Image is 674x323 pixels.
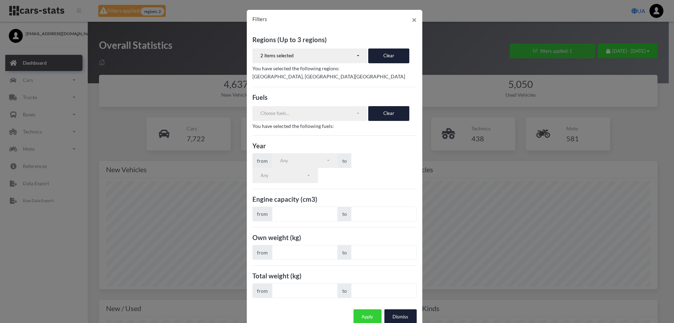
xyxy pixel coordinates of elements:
button: Choose fuels... [252,106,368,121]
button: 2 items selected [252,49,368,63]
span: Filters [252,16,267,22]
button: Any [272,153,338,168]
b: Regions (Up to 3 regions) [252,36,327,44]
span: × [412,14,417,25]
div: Choose fuels... [260,110,356,117]
b: Engine capacity (cm3) [252,195,317,203]
button: Any [252,168,318,183]
span: to [338,207,351,221]
div: Any [280,157,326,164]
span: to [338,283,351,298]
span: from [252,283,272,298]
span: You have selected the following regions: [252,65,339,71]
button: Clear [368,106,409,121]
span: You have selected the following fuels: [252,123,334,129]
button: Clear [368,49,409,63]
span: to [338,153,351,168]
button: Close [406,10,422,30]
b: Fuels [252,93,267,101]
span: from [252,153,272,168]
b: Own weight (kg) [252,234,301,241]
div: Any [260,172,306,179]
span: from [252,207,272,221]
span: from [252,245,272,260]
div: 2 items selected [260,52,356,59]
b: Total weight (kg) [252,272,302,280]
p: [GEOGRAPHIC_DATA], [GEOGRAPHIC_DATA][GEOGRAPHIC_DATA] [252,72,417,81]
span: to [338,245,351,260]
b: Year [252,142,266,150]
